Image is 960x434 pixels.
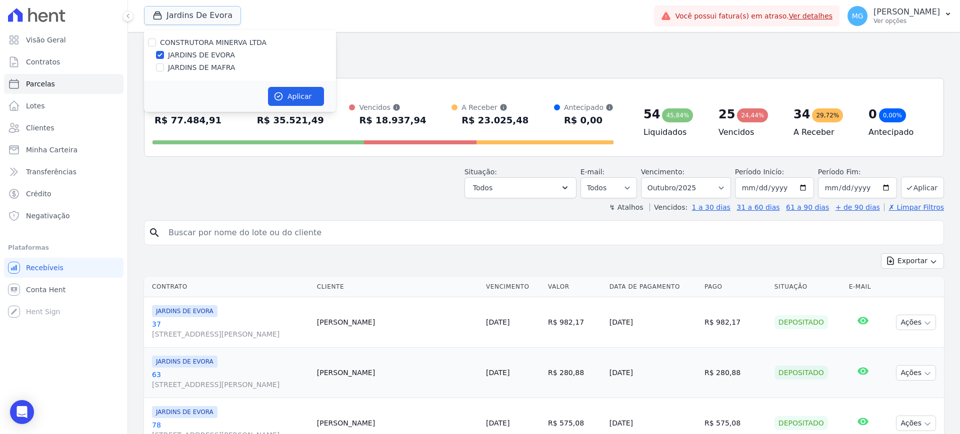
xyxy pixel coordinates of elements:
[774,416,828,430] div: Depositado
[884,203,944,211] a: ✗ Limpar Filtros
[879,108,906,122] div: 0,00%
[26,211,70,221] span: Negativação
[152,319,309,339] a: 37[STREET_ADDRESS][PERSON_NAME]
[641,168,684,176] label: Vencimento:
[868,106,877,122] div: 0
[786,203,829,211] a: 61 a 90 dias
[605,277,700,297] th: Data de Pagamento
[152,329,309,339] span: [STREET_ADDRESS][PERSON_NAME]
[4,140,123,160] a: Minha Carteira
[144,40,944,58] h2: Parcelas
[4,74,123,94] a: Parcelas
[845,277,881,297] th: E-mail
[162,223,939,243] input: Buscar por nome do lote ou do cliente
[4,30,123,50] a: Visão Geral
[700,277,770,297] th: Pago
[605,348,700,398] td: [DATE]
[359,102,426,112] div: Vencidos
[8,242,119,254] div: Plataformas
[564,102,613,112] div: Antecipado
[268,87,324,106] button: Aplicar
[580,168,605,176] label: E-mail:
[835,203,880,211] a: + de 90 dias
[662,108,693,122] div: 45,84%
[789,12,833,20] a: Ver detalhes
[718,126,777,138] h4: Vencidos
[26,35,66,45] span: Visão Geral
[26,57,60,67] span: Contratos
[26,189,51,199] span: Crédito
[144,6,241,25] button: Jardins De Evora
[152,406,217,418] span: JARDINS DE EVORA
[818,167,897,177] label: Período Fim:
[313,277,482,297] th: Cliente
[10,400,34,424] div: Open Intercom Messenger
[839,2,960,30] button: MG [PERSON_NAME] Ver opções
[257,112,324,128] div: R$ 35.521,49
[793,126,852,138] h4: A Receber
[4,162,123,182] a: Transferências
[649,203,687,211] label: Vencidos:
[148,227,160,239] i: search
[643,126,702,138] h4: Liquidados
[26,263,63,273] span: Recebíveis
[144,277,313,297] th: Contrato
[700,297,770,348] td: R$ 982,17
[26,123,54,133] span: Clientes
[4,118,123,138] a: Clientes
[26,167,76,177] span: Transferências
[152,305,217,317] span: JARDINS DE EVORA
[896,365,936,381] button: Ações
[4,184,123,204] a: Crédito
[852,12,863,19] span: MG
[692,203,730,211] a: 1 a 30 dias
[486,419,509,427] a: [DATE]
[160,38,266,46] label: CONSTRUTORA MINERVA LTDA
[4,52,123,72] a: Contratos
[873,7,940,17] p: [PERSON_NAME]
[718,106,735,122] div: 25
[774,366,828,380] div: Depositado
[881,253,944,269] button: Exportar
[464,177,576,198] button: Todos
[868,126,927,138] h4: Antecipado
[901,177,944,198] button: Aplicar
[313,297,482,348] td: [PERSON_NAME]
[152,370,309,390] a: 63[STREET_ADDRESS][PERSON_NAME]
[544,297,605,348] td: R$ 982,17
[793,106,810,122] div: 34
[154,112,221,128] div: R$ 77.484,91
[737,108,768,122] div: 24,44%
[700,348,770,398] td: R$ 280,88
[473,182,492,194] span: Todos
[482,277,544,297] th: Vencimento
[152,380,309,390] span: [STREET_ADDRESS][PERSON_NAME]
[735,168,784,176] label: Período Inicío:
[643,106,660,122] div: 54
[461,112,528,128] div: R$ 23.025,48
[461,102,528,112] div: A Receber
[609,203,643,211] label: ↯ Atalhos
[168,50,235,60] label: JARDINS DE EVORA
[26,145,77,155] span: Minha Carteira
[4,206,123,226] a: Negativação
[4,258,123,278] a: Recebíveis
[812,108,843,122] div: 29,72%
[26,285,65,295] span: Conta Hent
[152,356,217,368] span: JARDINS DE EVORA
[486,318,509,326] a: [DATE]
[4,96,123,116] a: Lotes
[313,348,482,398] td: [PERSON_NAME]
[774,315,828,329] div: Depositado
[564,112,613,128] div: R$ 0,00
[486,369,509,377] a: [DATE]
[770,277,845,297] th: Situação
[544,348,605,398] td: R$ 280,88
[544,277,605,297] th: Valor
[26,101,45,111] span: Lotes
[675,11,832,21] span: Você possui fatura(s) em atraso.
[168,62,235,73] label: JARDINS DE MAFRA
[4,280,123,300] a: Conta Hent
[605,297,700,348] td: [DATE]
[896,315,936,330] button: Ações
